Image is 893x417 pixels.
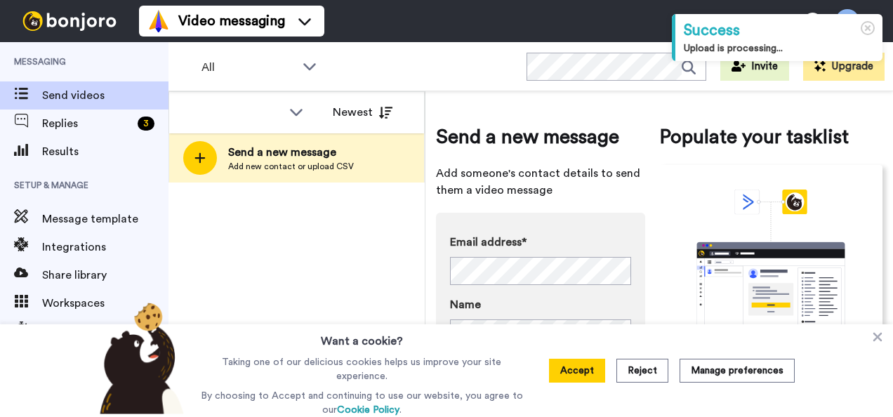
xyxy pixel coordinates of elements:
span: Send a new message [436,123,645,151]
span: Workspaces [42,295,168,312]
img: bear-with-cookie.png [87,302,191,414]
span: Share library [42,267,168,284]
span: Fallbacks [42,323,168,340]
span: Add new contact or upload CSV [228,161,354,172]
img: vm-color.svg [147,10,170,32]
button: Newest [322,98,403,126]
h3: Want a cookie? [321,324,403,350]
div: Success [684,20,874,41]
span: All [201,59,296,76]
button: Invite [720,53,789,81]
span: Add someone's contact details to send them a video message [436,165,645,199]
p: Taking one of our delicious cookies helps us improve your site experience. [197,355,527,383]
span: Send videos [42,87,168,104]
span: Message template [42,211,168,227]
span: Name [450,296,481,313]
span: Populate your tasklist [659,123,882,151]
span: Video messaging [178,11,285,31]
label: Email address* [450,234,631,251]
p: By choosing to Accept and continuing to use our website, you agree to our . [197,389,527,417]
span: Integrations [42,239,168,256]
button: Accept [549,359,605,383]
button: Upgrade [803,53,885,81]
span: Send a new message [228,144,354,161]
button: Manage preferences [680,359,795,383]
div: animation [666,190,876,343]
div: 3 [138,117,154,131]
a: Cookie Policy [337,405,399,415]
span: Results [42,143,168,160]
button: Reject [616,359,668,383]
span: Replies [42,115,132,132]
img: bj-logo-header-white.svg [17,11,122,31]
div: Upload is processing... [684,41,874,55]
